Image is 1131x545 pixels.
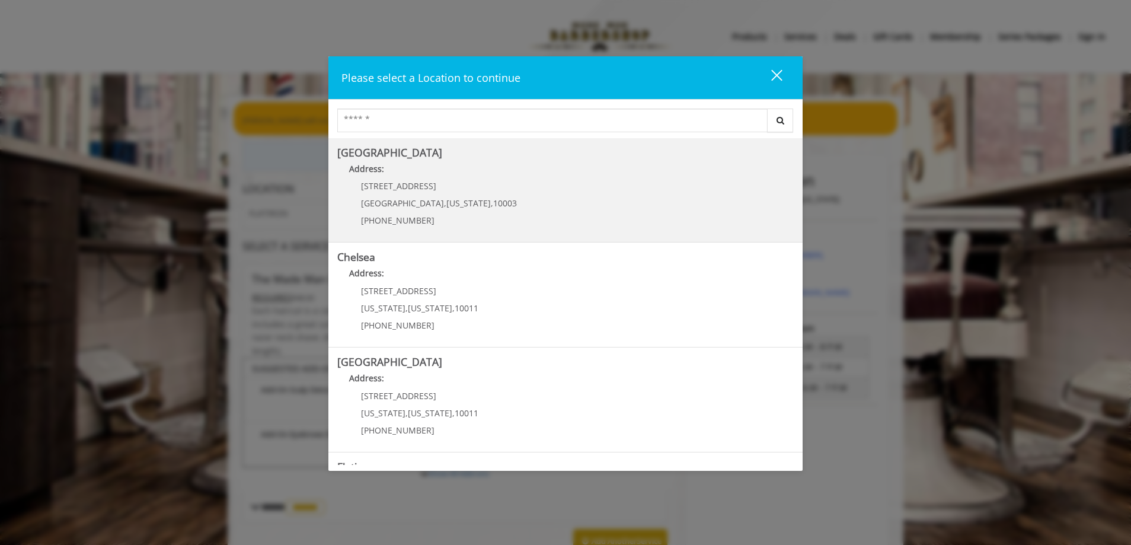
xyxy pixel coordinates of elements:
span: [STREET_ADDRESS] [361,285,436,297]
b: Address: [349,267,384,279]
span: [PHONE_NUMBER] [361,425,434,436]
span: [PHONE_NUMBER] [361,320,434,331]
span: 10011 [455,302,478,314]
b: Address: [349,163,384,174]
span: [PHONE_NUMBER] [361,215,434,226]
span: [US_STATE] [408,302,452,314]
span: [US_STATE] [446,197,491,209]
span: [GEOGRAPHIC_DATA] [361,197,444,209]
span: 10003 [493,197,517,209]
b: Address: [349,372,384,384]
span: [US_STATE] [361,302,405,314]
b: [GEOGRAPHIC_DATA] [337,145,442,160]
span: , [452,302,455,314]
i: Search button [774,116,787,125]
span: [STREET_ADDRESS] [361,390,436,401]
span: , [405,302,408,314]
span: , [491,197,493,209]
span: , [405,407,408,419]
span: , [444,197,446,209]
div: close dialog [758,69,781,87]
span: [US_STATE] [408,407,452,419]
span: [STREET_ADDRESS] [361,180,436,192]
div: Center Select [337,109,794,138]
button: close dialog [749,65,790,90]
span: , [452,407,455,419]
span: [US_STATE] [361,407,405,419]
input: Search Center [337,109,768,132]
b: Chelsea [337,250,375,264]
b: Flatiron [337,460,374,474]
span: Please select a Location to continue [341,71,520,85]
span: 10011 [455,407,478,419]
b: [GEOGRAPHIC_DATA] [337,355,442,369]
